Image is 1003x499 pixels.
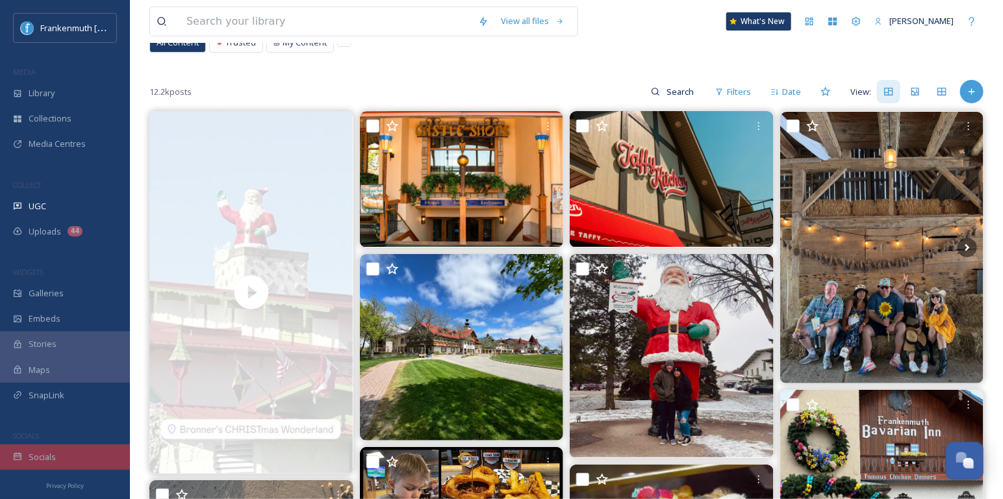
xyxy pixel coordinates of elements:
span: MEDIA [13,67,36,77]
input: Search your library [180,7,472,36]
span: Stories [29,338,57,350]
span: Maps [29,364,50,376]
span: Frankenmuth [US_STATE] [40,21,138,34]
span: Date [782,86,801,98]
span: View: [850,86,871,98]
span: Collections [29,112,71,125]
span: Embeds [29,313,60,325]
input: Search [660,79,702,105]
img: 🌻🐝…. #frankenmuth #sunflowerfestival #sunflower #michigan #grandpatinysfarm [780,112,984,383]
img: #photography #frankenmuth #taffy 🍬 [570,111,774,247]
a: [PERSON_NAME] [868,8,960,34]
span: Media Centres [29,138,86,150]
img: Social%20Media%20PFP%202025.jpg [21,21,34,34]
div: 44 [68,226,83,237]
img: 18067339762821505.jpg [360,254,564,441]
span: Library [29,87,55,99]
span: Uploads [29,225,61,238]
span: Filters [727,86,751,98]
a: Privacy Policy [46,477,84,493]
span: Privacy Policy [46,481,84,490]
span: Socials [29,451,56,463]
a: View all files [495,8,571,34]
img: thumbnail [149,111,353,474]
img: Chillin’ with Santa at the world’s largest Christmas store! 🎅❄️❤️ #Bronners #ChristmasVibes #wint... [570,254,774,458]
span: [PERSON_NAME] [889,15,954,27]
span: Galleries [29,287,64,300]
span: WIDGETS [13,267,43,277]
span: 12.2k posts [149,86,192,98]
button: Open Chat [946,442,984,480]
img: #photography #frankenmuth #bavarianinn [360,111,564,247]
span: UGC [29,200,46,212]
span: COLLECT [13,180,41,190]
span: SnapLink [29,389,64,402]
a: What's New [726,12,791,31]
video: When in Michigan, no visit is complete without a trip to Bronner’s Christmas Wonderland. It is Ch... [149,111,353,474]
span: SOCIALS [13,431,39,441]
